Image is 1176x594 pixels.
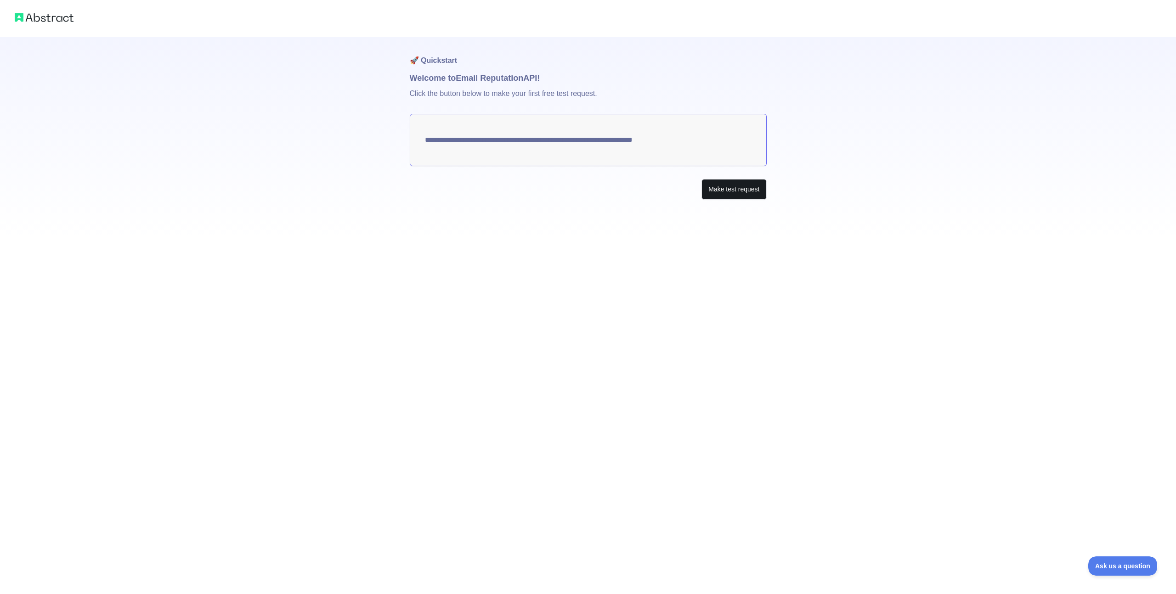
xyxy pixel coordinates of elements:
[410,72,767,84] h1: Welcome to Email Reputation API!
[1088,556,1158,576] iframe: Toggle Customer Support
[15,11,73,24] img: Abstract logo
[410,84,767,114] p: Click the button below to make your first free test request.
[410,37,767,72] h1: 🚀 Quickstart
[701,179,766,200] button: Make test request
